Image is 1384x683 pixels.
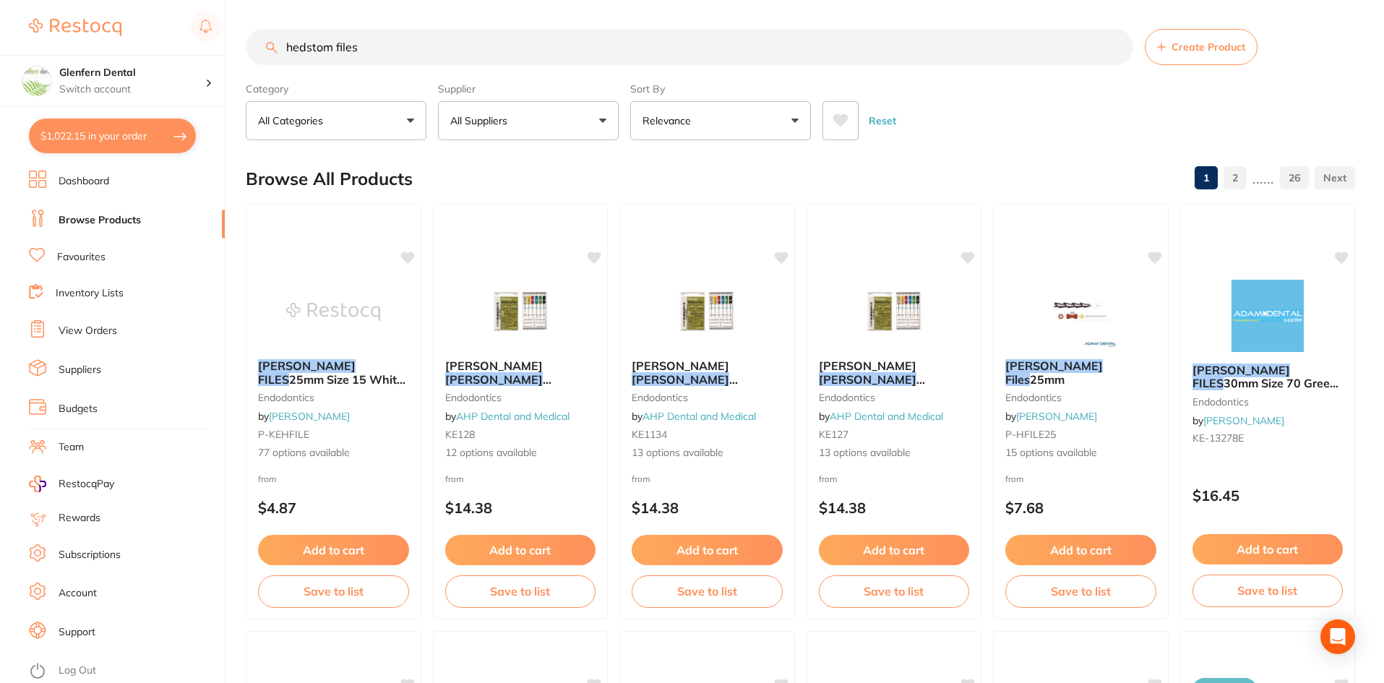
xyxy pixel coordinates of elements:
[29,11,121,44] a: Restocq Logo
[1005,535,1156,565] button: Add to cart
[59,82,205,97] p: Switch account
[258,575,409,607] button: Save to list
[59,586,97,601] a: Account
[819,359,970,386] b: Kerr Hedstrom Files 21mm
[59,363,101,377] a: Suppliers
[1192,363,1290,377] em: [PERSON_NAME]
[59,477,114,491] span: RestocqPay
[59,324,117,338] a: View Orders
[445,359,596,386] b: Kerr Hedstrom Files 30mm
[246,101,426,140] button: All Categories
[22,66,51,95] img: Glenfern Dental
[843,385,878,400] span: 21mm
[269,410,350,423] a: [PERSON_NAME]
[1005,428,1056,441] span: P-HFILE25
[1192,376,1224,390] em: FILES
[630,82,811,95] label: Sort By
[819,535,970,565] button: Add to cart
[1005,499,1156,516] p: $7.68
[1172,41,1245,53] span: Create Product
[632,535,783,565] button: Add to cart
[450,113,513,128] p: All Suppliers
[258,392,409,403] small: endodontics
[445,392,596,403] small: endodontics
[246,82,426,95] label: Category
[438,82,619,95] label: Supplier
[59,66,205,80] h4: Glenfern Dental
[56,286,124,301] a: Inventory Lists
[1005,575,1156,607] button: Save to list
[445,446,596,460] span: 12 options available
[1030,372,1065,387] span: 25mm
[438,101,619,140] button: All Suppliers
[258,372,405,400] span: 25mm Size 15 White Pack of 6
[456,410,569,423] a: AHP Dental and Medical
[632,575,783,607] button: Save to list
[445,428,475,441] span: KE128
[642,113,697,128] p: Relevance
[1016,410,1097,423] a: [PERSON_NAME]
[445,575,596,607] button: Save to list
[632,428,667,441] span: KE1134
[1005,359,1156,386] b: Hedstrom Files 25mm
[1005,473,1024,484] span: from
[632,359,783,386] b: Kerr Hedstrom Files 25mm
[632,473,650,484] span: from
[258,446,409,460] span: 77 options available
[59,440,84,455] a: Team
[59,174,109,189] a: Dashboard
[830,410,943,423] a: AHP Dental and Medical
[258,358,356,373] em: [PERSON_NAME]
[819,385,843,400] em: Files
[1192,487,1344,504] p: $16.45
[630,101,811,140] button: Relevance
[819,473,838,484] span: from
[1192,575,1344,606] button: Save to list
[632,358,729,373] span: [PERSON_NAME]
[660,275,754,348] img: Kerr Hedstrom Files 25mm
[29,476,46,492] img: RestocqPay
[1192,414,1284,427] span: by
[632,499,783,516] p: $14.38
[470,385,504,400] span: 30mm
[1192,364,1344,390] b: HEDSTROM FILES 30mm Size 70 Green Pack of 6
[632,446,783,460] span: 13 options available
[59,548,121,562] a: Subscriptions
[819,575,970,607] button: Save to list
[445,410,569,423] span: by
[1252,170,1274,186] p: ......
[819,358,916,373] span: [PERSON_NAME]
[59,511,100,525] a: Rewards
[819,392,970,403] small: endodontics
[473,275,567,348] img: Kerr Hedstrom Files 30mm
[258,499,409,516] p: $4.87
[819,428,848,441] span: KE127
[1192,534,1344,564] button: Add to cart
[819,446,970,460] span: 13 options available
[1005,410,1097,423] span: by
[445,535,596,565] button: Add to cart
[29,476,114,492] a: RestocqPay
[1145,29,1258,65] button: Create Product
[819,410,943,423] span: by
[1192,396,1344,408] small: endodontics
[59,213,141,228] a: Browse Products
[1033,275,1127,348] img: Hedstrom Files 25mm
[1224,163,1247,192] a: 2
[445,385,470,400] em: Files
[1005,392,1156,403] small: endodontics
[445,499,596,516] p: $14.38
[819,372,916,387] em: [PERSON_NAME]
[819,499,970,516] p: $14.38
[258,428,309,441] span: P-KEHFILE
[1005,446,1156,460] span: 15 options available
[246,169,413,189] h2: Browse All Products
[864,101,901,140] button: Reset
[57,250,106,265] a: Favourites
[847,275,941,348] img: Kerr Hedstrom Files 21mm
[642,410,756,423] a: AHP Dental and Medical
[445,372,543,387] em: [PERSON_NAME]
[1280,163,1309,192] a: 26
[29,660,220,683] button: Log Out
[29,119,196,153] button: $1,022.15 in your order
